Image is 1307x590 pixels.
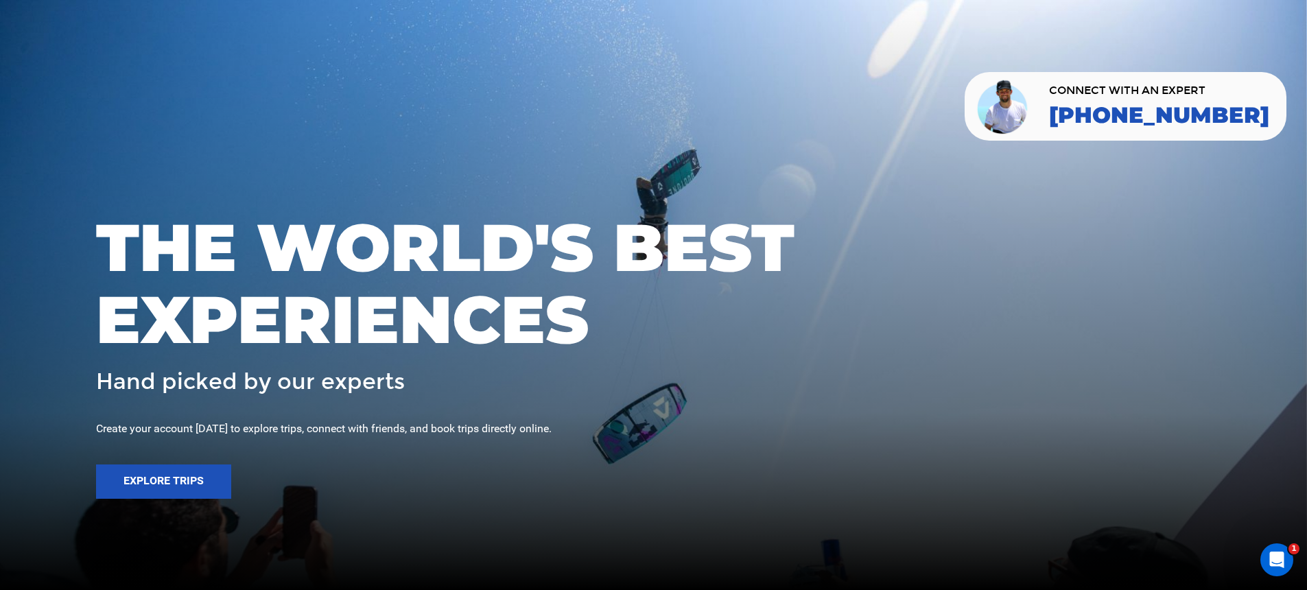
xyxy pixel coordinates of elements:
[1049,103,1269,128] a: [PHONE_NUMBER]
[96,421,1211,437] div: Create your account [DATE] to explore trips, connect with friends, and book trips directly online.
[1260,543,1293,576] iframe: Intercom live chat
[96,370,405,394] span: Hand picked by our experts
[96,464,231,499] button: Explore Trips
[1288,543,1299,554] span: 1
[1049,85,1269,96] span: CONNECT WITH AN EXPERT
[975,78,1032,135] img: contact our team
[96,211,1211,356] span: THE WORLD'S BEST EXPERIENCES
